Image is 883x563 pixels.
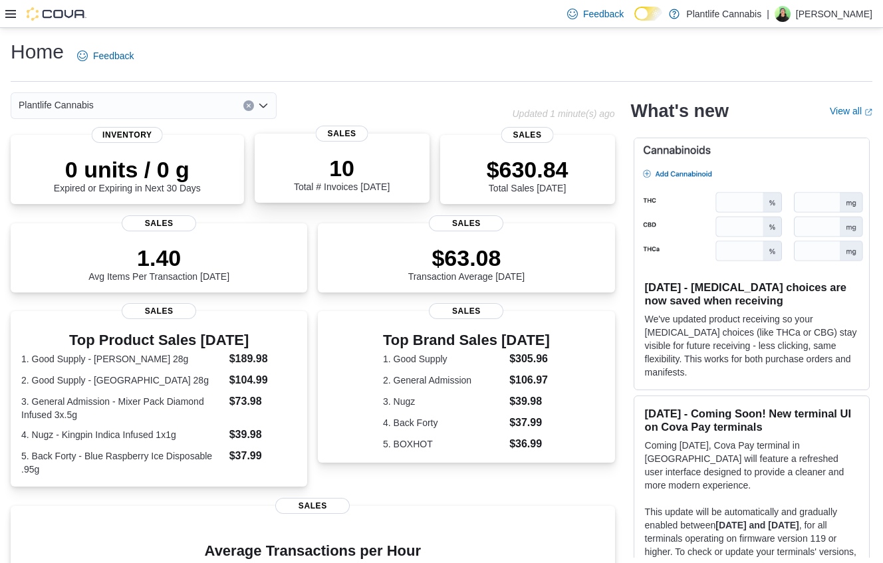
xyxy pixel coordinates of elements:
p: Updated 1 minute(s) ago [512,108,614,119]
span: Sales [275,498,350,514]
span: Sales [429,215,503,231]
button: Open list of options [258,100,269,111]
h4: Average Transactions per Hour [21,543,604,559]
dd: $305.96 [509,351,550,367]
dd: $104.99 [229,372,297,388]
div: Transaction Average [DATE] [408,245,525,282]
p: 0 units / 0 g [54,156,201,183]
span: Sales [122,303,196,319]
dt: 3. Nugz [383,395,504,408]
div: Avg Items Per Transaction [DATE] [88,245,229,282]
h2: What's new [631,100,729,122]
dt: 4. Back Forty [383,416,504,429]
svg: External link [864,108,872,116]
dd: $39.98 [509,394,550,409]
p: We've updated product receiving so your [MEDICAL_DATA] choices (like THCa or CBG) stay visible fo... [645,312,858,379]
dd: $189.98 [229,351,297,367]
span: Sales [501,127,554,143]
dt: 4. Nugz - Kingpin Indica Infused 1x1g [21,428,224,441]
p: [PERSON_NAME] [796,6,872,22]
span: Feedback [583,7,624,21]
div: Total Sales [DATE] [487,156,568,193]
dt: 5. BOXHOT [383,437,504,451]
span: Sales [122,215,196,231]
img: Cova [27,7,86,21]
div: Total # Invoices [DATE] [294,155,390,192]
p: $63.08 [408,245,525,271]
h3: [DATE] - Coming Soon! New terminal UI on Cova Pay terminals [645,407,858,433]
p: Plantlife Cannabis [686,6,761,22]
input: Dark Mode [634,7,662,21]
dt: 3. General Admission - Mixer Pack Diamond Infused 3x.5g [21,395,224,421]
dd: $39.98 [229,427,297,443]
span: Feedback [93,49,134,62]
h3: Top Product Sales [DATE] [21,332,297,348]
dd: $106.97 [509,372,550,388]
button: Clear input [243,100,254,111]
span: Sales [316,126,368,142]
span: Inventory [92,127,163,143]
div: Jim Stevenson [775,6,791,22]
a: View allExternal link [830,106,872,116]
p: Coming [DATE], Cova Pay terminal in [GEOGRAPHIC_DATA] will feature a refreshed user interface des... [645,439,858,492]
strong: [DATE] and [DATE] [715,520,799,530]
h3: [DATE] - [MEDICAL_DATA] choices are now saved when receiving [645,281,858,307]
dt: 2. General Admission [383,374,504,387]
dd: $73.98 [229,394,297,409]
dt: 1. Good Supply [383,352,504,366]
p: | [767,6,769,22]
dd: $37.99 [509,415,550,431]
dt: 2. Good Supply - [GEOGRAPHIC_DATA] 28g [21,374,224,387]
dd: $37.99 [229,448,297,464]
dt: 5. Back Forty - Blue Raspberry Ice Disposable .95g [21,449,224,476]
div: Expired or Expiring in Next 30 Days [54,156,201,193]
span: Sales [429,303,503,319]
span: Plantlife Cannabis [19,97,94,113]
h1: Home [11,39,64,65]
a: Feedback [562,1,629,27]
a: Feedback [72,43,139,69]
h3: Top Brand Sales [DATE] [383,332,550,348]
p: $630.84 [487,156,568,183]
dt: 1. Good Supply - [PERSON_NAME] 28g [21,352,224,366]
p: 10 [294,155,390,181]
p: 1.40 [88,245,229,271]
dd: $36.99 [509,436,550,452]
